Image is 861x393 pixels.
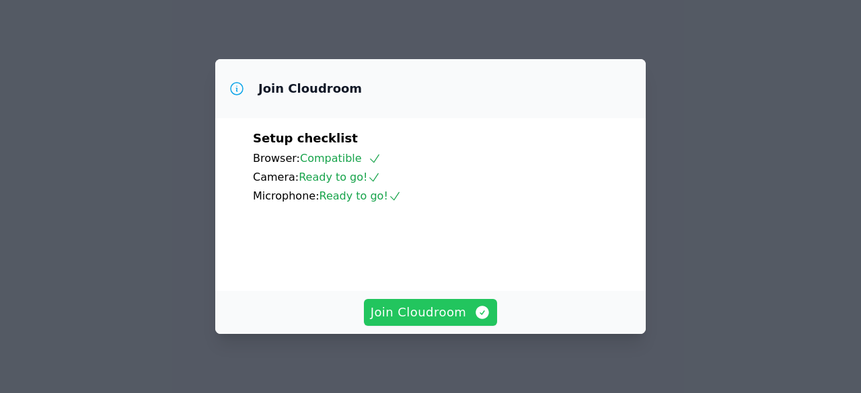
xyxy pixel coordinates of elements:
[300,152,381,165] span: Compatible
[253,131,358,145] span: Setup checklist
[253,189,320,202] span: Microphone:
[320,189,402,202] span: Ready to go!
[258,81,362,97] h3: Join Cloudroom
[253,152,300,165] span: Browser:
[371,303,491,322] span: Join Cloudroom
[253,171,299,183] span: Camera:
[364,299,498,326] button: Join Cloudroom
[299,171,381,183] span: Ready to go!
